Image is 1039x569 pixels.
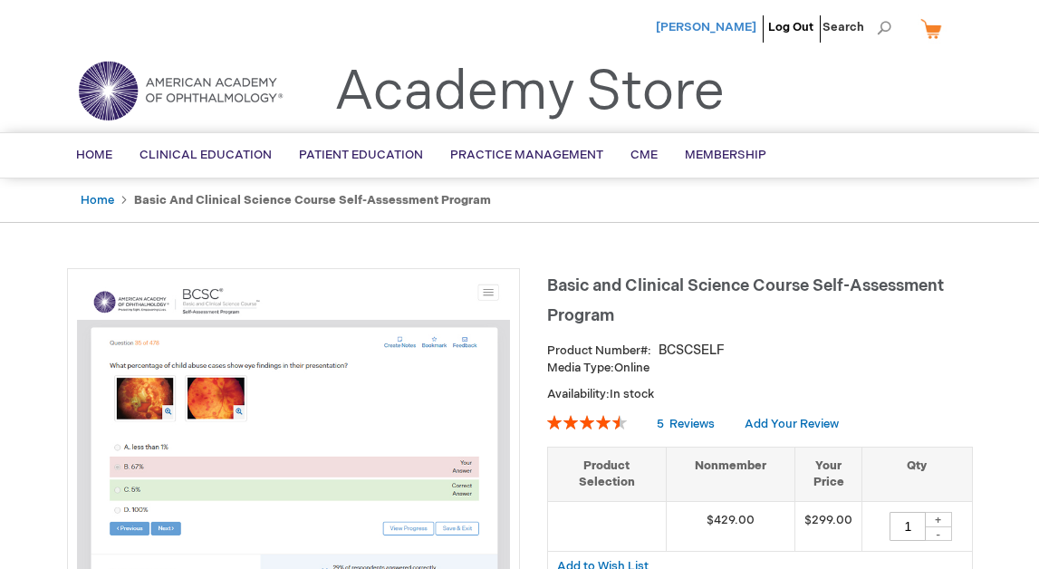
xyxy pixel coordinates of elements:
[669,417,715,431] span: Reviews
[659,342,725,360] div: BCSCSELF
[450,148,603,162] span: Practice Management
[334,60,725,125] a: Academy Store
[795,447,862,501] th: Your Price
[299,148,423,162] span: Patient Education
[795,501,862,551] td: $299.00
[76,148,112,162] span: Home
[547,361,614,375] strong: Media Type:
[685,148,766,162] span: Membership
[630,148,658,162] span: CME
[862,447,972,501] th: Qty
[666,501,795,551] td: $429.00
[610,387,654,401] span: In stock
[890,512,926,541] input: Qty
[925,526,952,541] div: -
[547,343,651,358] strong: Product Number
[768,20,813,34] a: Log Out
[547,386,973,403] p: Availability:
[139,148,272,162] span: Clinical Education
[81,193,114,207] a: Home
[823,9,891,45] span: Search
[134,193,491,207] strong: Basic and Clinical Science Course Self-Assessment Program
[547,415,627,429] div: 92%
[547,360,973,377] p: Online
[547,276,944,325] span: Basic and Clinical Science Course Self-Assessment Program
[548,447,667,501] th: Product Selection
[657,417,664,431] span: 5
[656,20,756,34] a: [PERSON_NAME]
[666,447,795,501] th: Nonmember
[745,417,839,431] a: Add Your Review
[657,417,717,431] a: 5 Reviews
[925,512,952,527] div: +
